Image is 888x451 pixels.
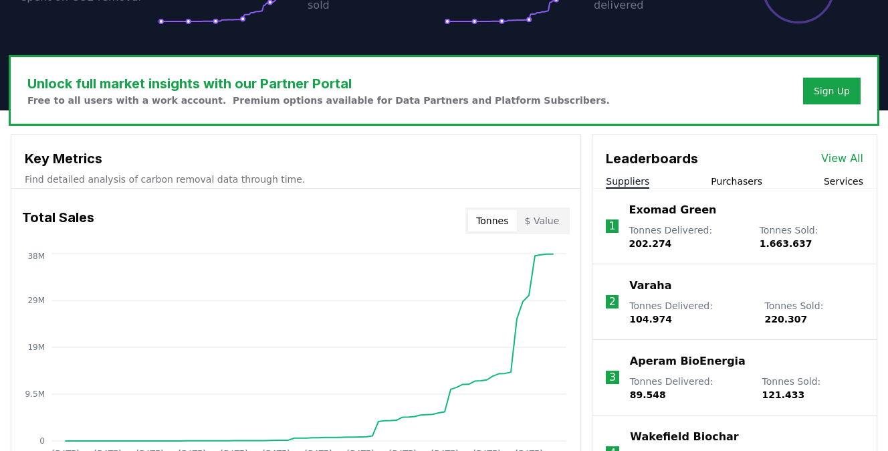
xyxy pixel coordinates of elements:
[27,343,45,352] tspan: 19M
[27,74,610,94] h3: Unlock full market insights with our Partner Portal
[468,210,516,232] button: Tonnes
[630,375,749,401] p: Tonnes Delivered :
[606,175,649,188] button: Suppliers
[821,151,863,167] a: View All
[824,175,863,188] button: Services
[27,296,45,305] tspan: 29M
[25,389,45,399] tspan: 9.5M
[629,299,751,326] p: Tonnes Delivered :
[609,294,616,310] p: 2
[814,84,850,98] a: Sign Up
[765,314,808,325] span: 220.307
[27,252,45,261] tspan: 38M
[762,389,805,400] span: 121.433
[629,314,672,325] span: 104.974
[606,149,698,169] h3: Leaderboards
[629,278,671,294] a: Varaha
[711,175,762,188] button: Purchasers
[629,238,672,249] span: 202.274
[517,210,568,232] button: $ Value
[630,389,666,400] span: 89.548
[629,223,746,250] p: Tonnes Delivered :
[803,78,861,104] button: Sign Up
[762,375,863,401] p: Tonnes Sold :
[27,94,610,107] p: Free to all users with a work account. Premium options available for Data Partners and Platform S...
[630,429,738,445] a: Wakefield Biochar
[608,218,615,234] p: 1
[39,436,45,446] tspan: 0
[760,238,812,249] span: 1.663.637
[630,353,746,369] a: Aperam BioEnergia
[25,149,567,169] h3: Key Metrics
[765,299,863,326] p: Tonnes Sold :
[760,223,863,250] p: Tonnes Sold :
[22,207,94,234] h3: Total Sales
[609,369,616,385] p: 3
[629,202,717,218] a: Exomad Green
[25,173,567,186] p: Find detailed analysis of carbon removal data through time.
